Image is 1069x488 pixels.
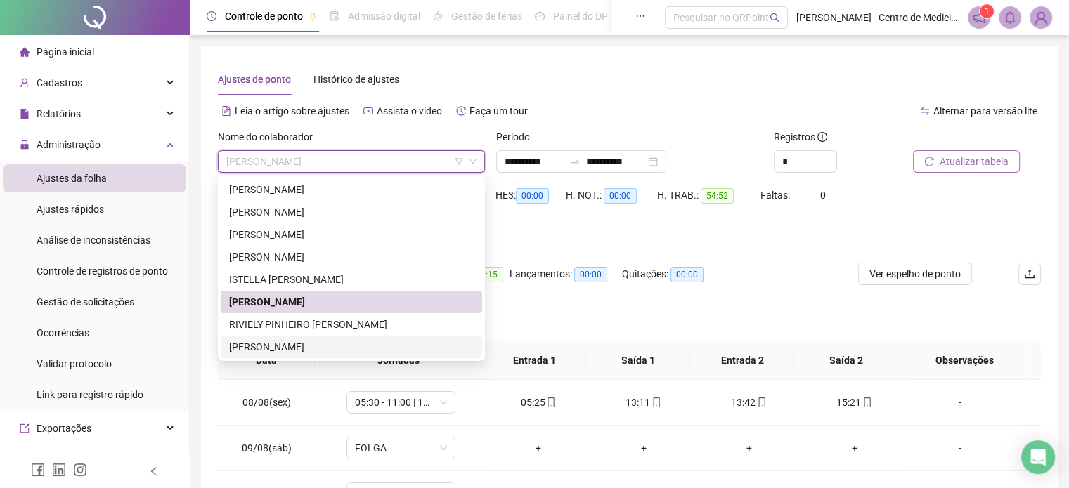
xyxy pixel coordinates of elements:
[377,105,442,117] span: Assista o vídeo
[37,204,104,215] span: Ajustes rápidos
[690,341,794,380] th: Entrada 2
[708,395,791,410] div: 13:42
[20,140,30,150] span: lock
[516,188,549,204] span: 00:00
[221,223,482,246] div: FRANCIELLE FERREIRA DE OLIVEIRA
[650,397,661,407] span: mobile
[482,341,586,380] th: Entrada 1
[622,266,725,282] div: Quitações:
[497,440,580,456] div: +
[229,339,474,355] div: [PERSON_NAME]
[149,466,159,476] span: left
[242,442,292,454] span: 09/08(sáb)
[569,156,581,167] span: to
[574,267,607,282] span: 00:00
[242,397,291,408] span: 08/08(sex)
[355,392,447,413] span: 05:30 - 11:00 | 12:00 - 14:30
[586,341,690,380] th: Saída 1
[924,157,934,166] span: reload
[635,11,645,21] span: ellipsis
[657,187,760,204] div: H. TRAB.:
[1004,11,1016,24] span: bell
[858,263,972,285] button: Ver espelho de ponto
[229,249,474,265] div: [PERSON_NAME]
[37,423,91,434] span: Exportações
[604,188,637,204] span: 00:00
[980,4,994,18] sup: 1
[1024,268,1035,279] span: upload
[218,74,291,85] span: Ajustes de ponto
[545,397,556,407] span: mobile
[221,336,482,358] div: VIVIANE MARTINS DOS SANTOS
[708,440,791,456] div: +
[918,440,1001,456] div: -
[225,11,303,22] span: Controle de ponto
[456,106,466,116] span: history
[813,395,896,410] div: 15:21
[920,106,930,116] span: swap
[1030,7,1051,28] img: 84904
[985,6,990,16] span: 1
[37,327,89,338] span: Ocorrências
[918,395,1001,410] div: -
[817,132,827,142] span: info-circle
[218,341,315,380] th: Data
[229,227,474,242] div: [PERSON_NAME]
[813,440,896,456] div: +
[913,150,1020,173] button: Atualizar tabela
[455,157,463,166] span: filter
[20,47,30,57] span: home
[602,440,685,456] div: +
[940,154,1009,169] span: Atualizar tabela
[73,463,87,477] span: instagram
[37,77,82,88] span: Cadastros
[469,157,477,166] span: down
[330,11,339,21] span: file-done
[770,13,780,23] span: search
[20,109,30,119] span: file
[20,78,30,88] span: user-add
[760,190,792,201] span: Faltas:
[37,139,101,150] span: Administração
[37,265,168,277] span: Controle de registros de ponto
[602,395,685,410] div: 13:11
[348,11,420,22] span: Admissão digital
[309,13,317,21] span: pushpin
[898,341,1030,380] th: Observações
[569,156,581,167] span: swap-right
[469,105,528,117] span: Faça um tour
[670,267,704,282] span: 00:00
[31,463,45,477] span: facebook
[820,190,826,201] span: 0
[37,454,89,465] span: Integrações
[37,108,81,119] span: Relatórios
[221,201,482,223] div: CECÍLIA MOREIRA DE MELO ROCHA
[37,389,143,400] span: Link para registro rápido
[774,129,827,145] span: Registros
[37,358,112,369] span: Validar protocolo
[909,352,1019,368] span: Observações
[355,437,447,459] span: FOLGA
[973,11,985,24] span: notification
[221,246,482,268] div: HUGO HUMBERTO MARÇAL FILHO
[535,11,545,21] span: dashboard
[229,317,474,332] div: RIVIELY PINHEIRO [PERSON_NAME]
[226,151,477,172] span: JÚLIA DE CASTRO VASCONCELLOS
[221,313,482,336] div: RIVIELY PINHEIRO FRANÇA DUARTE
[1021,440,1055,474] div: Open Intercom Messenger
[933,105,1037,117] span: Alternar para versão lite
[495,187,566,204] div: HE 3:
[37,296,134,308] span: Gestão de solicitações
[37,235,150,246] span: Análise de inconsistências
[229,294,474,310] div: [PERSON_NAME]
[221,268,482,291] div: ISTELLA CRISTINA BERNARDINO
[207,11,216,21] span: clock-circle
[510,266,622,282] div: Lançamentos:
[218,129,322,145] label: Nome do colaborador
[221,106,231,116] span: file-text
[37,46,94,58] span: Página inicial
[756,397,767,407] span: mobile
[433,11,443,21] span: sun
[497,395,580,410] div: 05:25
[52,463,66,477] span: linkedin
